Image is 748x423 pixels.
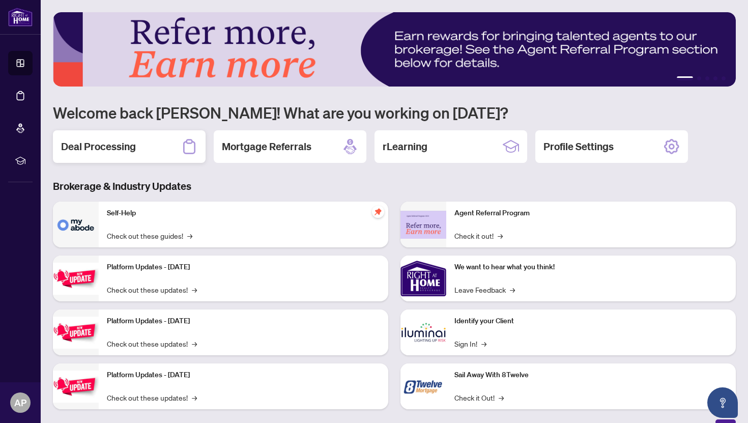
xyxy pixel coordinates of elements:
[510,284,515,295] span: →
[677,76,693,80] button: 1
[543,139,614,154] h2: Profile Settings
[454,392,504,403] a: Check it Out!→
[53,263,99,295] img: Platform Updates - July 21, 2025
[499,392,504,403] span: →
[372,206,384,218] span: pushpin
[222,139,311,154] h2: Mortgage Referrals
[107,230,192,241] a: Check out these guides!→
[454,316,728,327] p: Identify your Client
[722,76,726,80] button: 5
[192,392,197,403] span: →
[498,230,503,241] span: →
[192,338,197,349] span: →
[107,392,197,403] a: Check out these updates!→
[454,284,515,295] a: Leave Feedback→
[53,179,736,193] h3: Brokerage & Industry Updates
[481,338,486,349] span: →
[697,76,701,80] button: 2
[383,139,427,154] h2: rLearning
[187,230,192,241] span: →
[400,363,446,409] img: Sail Away With 8Twelve
[8,8,33,26] img: logo
[400,309,446,355] img: Identify your Client
[53,103,736,122] h1: Welcome back [PERSON_NAME]! What are you working on [DATE]?
[61,139,136,154] h2: Deal Processing
[454,338,486,349] a: Sign In!→
[454,370,728,381] p: Sail Away With 8Twelve
[713,76,717,80] button: 4
[53,371,99,403] img: Platform Updates - June 23, 2025
[107,338,197,349] a: Check out these updates!→
[107,284,197,295] a: Check out these updates!→
[707,387,738,418] button: Open asap
[400,256,446,301] img: We want to hear what you think!
[400,211,446,239] img: Agent Referral Program
[53,317,99,349] img: Platform Updates - July 8, 2025
[454,208,728,219] p: Agent Referral Program
[705,76,709,80] button: 3
[454,262,728,273] p: We want to hear what you think!
[192,284,197,295] span: →
[14,396,26,410] span: AP
[454,230,503,241] a: Check it out!→
[107,262,380,273] p: Platform Updates - [DATE]
[107,316,380,327] p: Platform Updates - [DATE]
[53,12,736,87] img: Slide 0
[107,370,380,381] p: Platform Updates - [DATE]
[53,202,99,247] img: Self-Help
[107,208,380,219] p: Self-Help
